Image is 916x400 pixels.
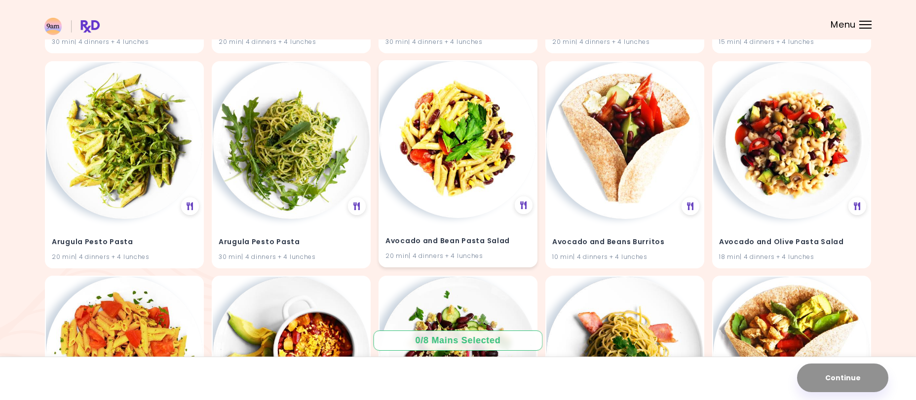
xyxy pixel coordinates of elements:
div: See Meal Plan [682,197,699,215]
div: 20 min | 4 dinners + 4 lunches [385,251,531,260]
div: See Meal Plan [348,197,366,215]
div: 0 / 8 Mains Selected [408,334,508,347]
div: 30 min | 4 dinners + 4 lunches [52,36,197,46]
div: See Meal Plan [181,197,199,215]
span: Menu [831,20,856,29]
div: 20 min | 4 dinners + 4 lunches [219,36,364,46]
div: See Meal Plan [848,197,866,215]
div: 18 min | 4 dinners + 4 lunches [719,252,864,261]
div: 20 min | 4 dinners + 4 lunches [52,252,197,261]
h4: Avocado and Bean Pasta Salad [385,233,531,249]
h4: Avocado and Olive Pasta Salad [719,234,864,250]
div: 30 min | 4 dinners + 4 lunches [219,252,364,261]
h4: Arugula Pesto Pasta [52,234,197,250]
h4: Arugula Pesto Pasta [219,234,364,250]
div: 30 min | 4 dinners + 4 lunches [385,36,531,46]
h4: Avocado and Beans Burritos [552,234,697,250]
button: Continue [797,364,888,392]
div: 20 min | 4 dinners + 4 lunches [552,36,697,46]
img: RxDiet [44,18,100,35]
div: 15 min | 4 dinners + 4 lunches [719,36,864,46]
div: See Meal Plan [515,196,533,214]
div: 10 min | 4 dinners + 4 lunches [552,252,697,261]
